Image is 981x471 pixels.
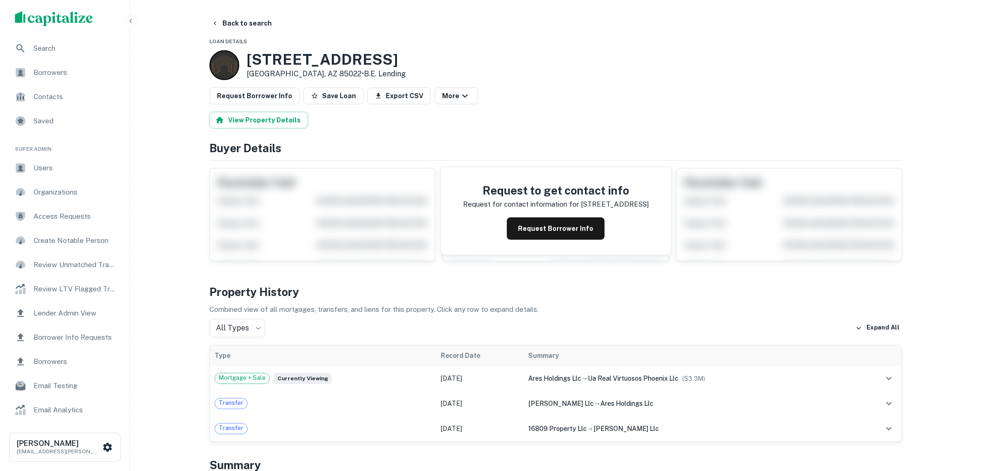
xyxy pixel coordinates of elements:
span: Search [34,43,117,54]
button: Expand All [853,321,902,335]
span: Borrowers [34,356,117,367]
span: Organizations [34,187,117,198]
h4: Buyer Details [209,140,902,156]
div: → [528,424,852,434]
a: Organizations [7,181,122,203]
span: Borrowers [34,67,117,78]
button: expand row [881,396,897,411]
p: [EMAIL_ADDRESS][PERSON_NAME][DOMAIN_NAME] [17,447,101,456]
a: Search [7,37,122,60]
a: Lender Admin View [7,302,122,324]
span: [PERSON_NAME] llc [528,400,594,407]
span: Access Requests [34,211,117,222]
a: Borrowers [7,350,122,373]
span: Users [34,162,117,174]
span: Contacts [34,91,117,102]
a: Saved [7,110,122,132]
a: Review Unmatched Transactions [7,254,122,276]
span: ua real virtuosos phoenix llc [588,375,679,382]
h4: Request to get contact info [463,182,649,199]
button: Request Borrower Info [507,217,605,240]
span: Transfer [215,398,247,408]
a: B.e. Lending [364,69,406,78]
p: [GEOGRAPHIC_DATA], AZ 85022 • [247,68,406,80]
th: Type [210,345,436,366]
iframe: Chat Widget [934,397,981,441]
a: Borrowers [7,61,122,84]
td: [DATE] [436,391,524,416]
a: Borrower Info Requests [7,326,122,349]
span: Review LTV Flagged Transactions [34,283,117,295]
span: [PERSON_NAME] llc [593,425,659,432]
button: [PERSON_NAME][EMAIL_ADDRESS][PERSON_NAME][DOMAIN_NAME] [9,433,121,462]
span: 16809 property llc [528,425,587,432]
a: Email Testing [7,375,122,397]
th: Record Date [436,345,524,366]
p: Combined view of all mortgages, transfers, and liens for this property. Click any row to expand d... [209,304,902,315]
a: Users [7,157,122,179]
span: Email Testing [34,380,117,391]
td: [DATE] [436,416,524,441]
a: Email Analytics [7,399,122,421]
button: View Property Details [209,112,308,128]
a: Access Requests [7,205,122,228]
span: ($ 3.3M ) [682,375,705,382]
span: Loan Details [209,39,247,44]
button: Request Borrower Info [209,87,300,104]
h4: Property History [209,283,902,300]
span: Transfer [215,424,247,433]
div: All Types [209,319,265,337]
span: ares holdings llc [528,375,581,382]
div: → [528,398,852,409]
button: Export CSV [367,87,431,104]
span: Lender Admin View [34,308,117,319]
a: Create Notable Person [7,229,122,252]
span: Currently viewing [274,373,332,384]
a: Contacts [7,86,122,108]
p: [STREET_ADDRESS] [581,199,649,210]
th: Summary [524,345,856,366]
p: Request for contact information for [463,199,579,210]
img: capitalize-logo.png [15,11,93,26]
td: [DATE] [436,366,524,391]
span: Saved [34,115,117,127]
span: ares holdings llc [600,400,653,407]
h3: [STREET_ADDRESS] [247,51,406,68]
span: Create Notable Person [34,235,117,246]
li: Super Admin [7,134,122,157]
h6: [PERSON_NAME] [17,440,101,447]
button: expand row [881,421,897,437]
a: Review LTV Flagged Transactions [7,278,122,300]
span: Review Unmatched Transactions [34,259,117,270]
span: Mortgage + Sale [215,373,269,383]
button: expand row [881,370,897,386]
span: Borrower Info Requests [34,332,117,343]
div: → [528,373,852,384]
span: Email Analytics [34,404,117,416]
button: Back to search [208,15,275,32]
button: Save Loan [303,87,363,104]
button: More [435,87,478,104]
